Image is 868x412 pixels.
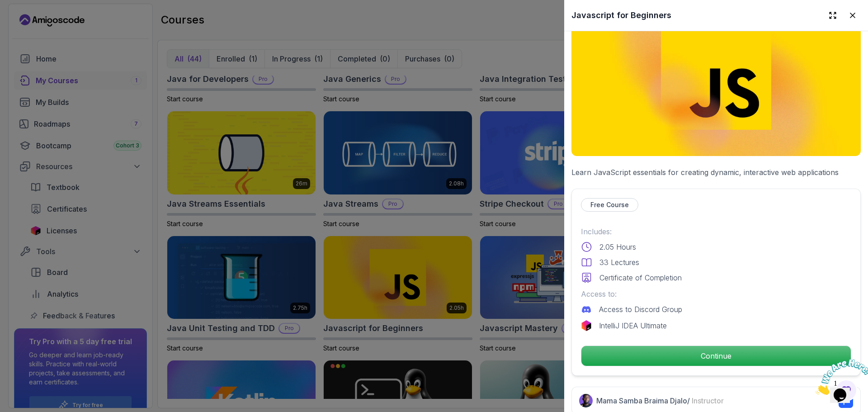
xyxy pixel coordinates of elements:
[599,320,667,331] p: IntelliJ IDEA Ultimate
[599,242,636,252] p: 2.05 Hours
[581,346,851,366] p: Continue
[599,304,682,315] p: Access to Discord Group
[4,4,7,11] span: 1
[581,320,592,331] img: jetbrains logo
[4,4,60,39] img: Chat attention grabber
[571,167,861,178] p: Learn JavaScript essentials for creating dynamic, interactive web applications
[825,7,841,24] button: Expand drawer
[599,272,682,283] p: Certificate of Completion
[571,9,671,22] h2: Javascript for Beginners
[581,289,851,299] p: Access to:
[692,396,724,405] span: Instructor
[812,355,868,398] iframe: chat widget
[590,200,629,209] p: Free Course
[581,346,851,366] button: Continue
[579,394,593,407] img: Nelson Djalo
[581,226,851,237] p: Includes:
[596,395,724,406] p: Mama Samba Braima Djalo /
[599,257,639,268] p: 33 Lectures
